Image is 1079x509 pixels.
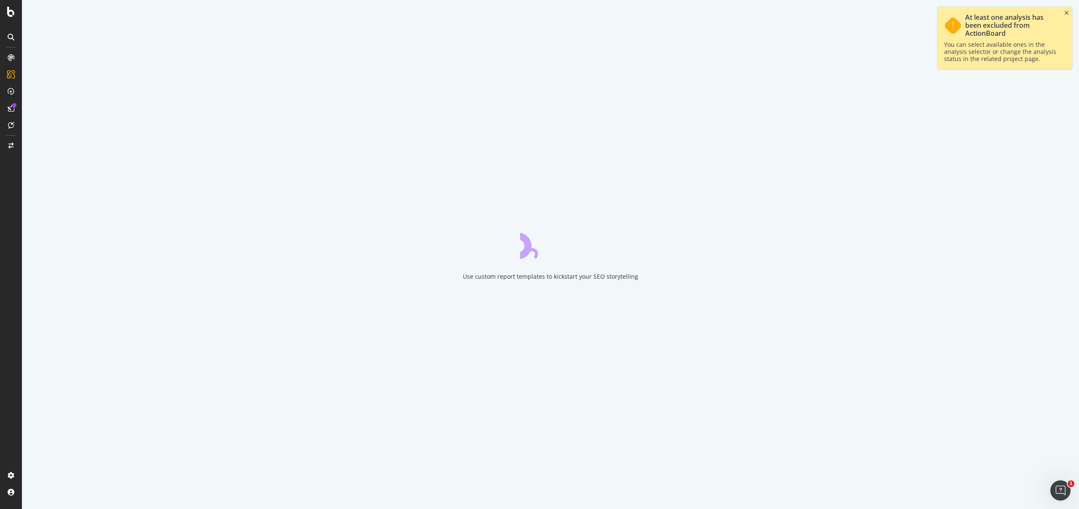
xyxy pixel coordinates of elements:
div: At least one analysis has been excluded from ActionBoard [965,13,1057,37]
div: You can select available ones in the analysis selector or change the analysis status in the relat... [944,41,1057,62]
div: close toast [1064,10,1069,16]
div: animation [520,229,581,259]
div: Use custom report templates to kickstart your SEO storytelling [463,272,638,281]
span: 1 [1068,480,1074,487]
iframe: Intercom live chat [1050,480,1071,501]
